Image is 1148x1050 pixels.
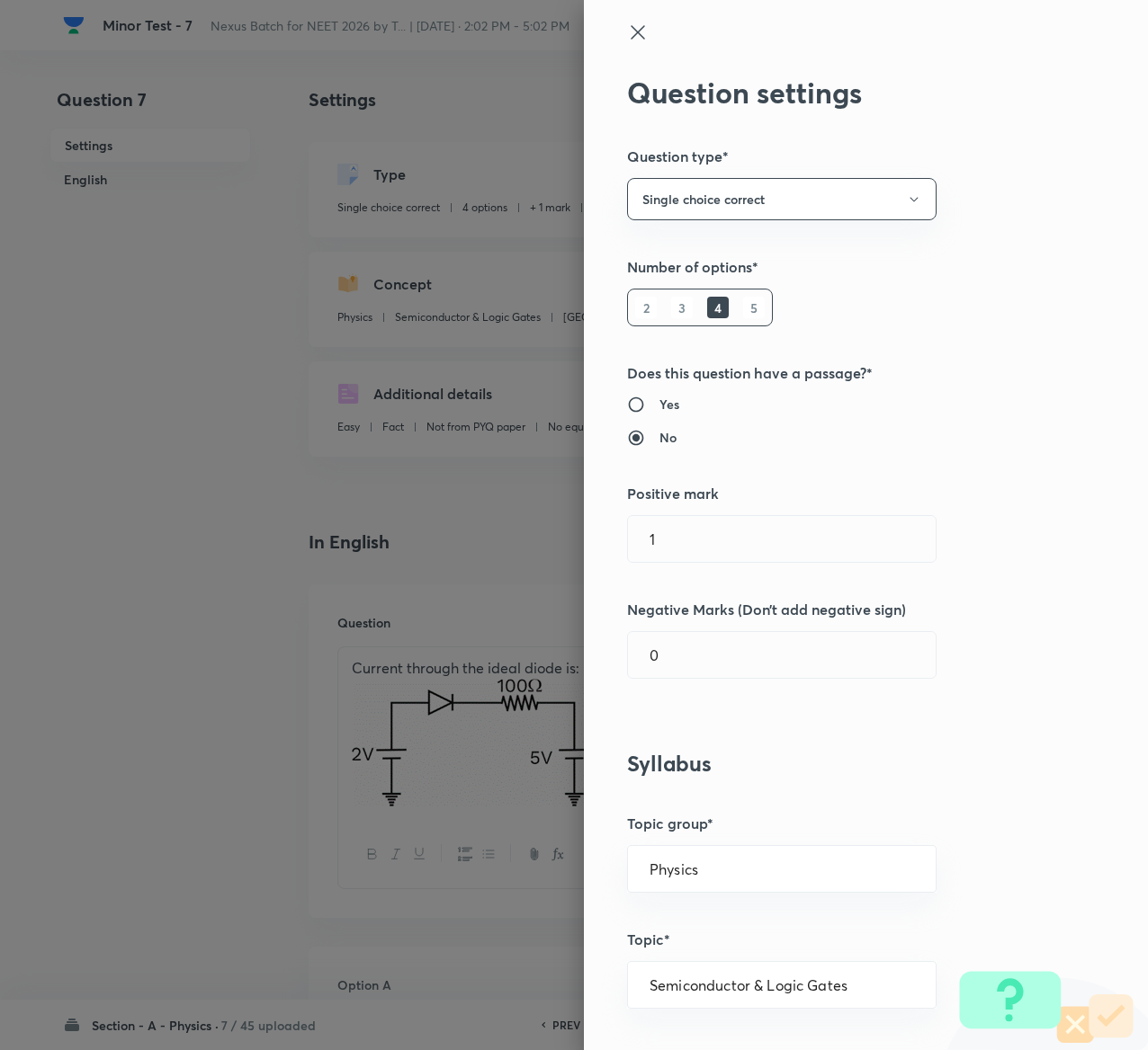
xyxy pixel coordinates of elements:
h5: Topic group* [627,813,1045,834]
h3: Syllabus [627,751,1045,777]
h6: 5 [743,297,765,318]
h5: Does this question have a passage?* [627,362,1045,384]
input: Positive marks [628,516,936,562]
h6: 2 [635,297,657,318]
button: Open [926,983,929,987]
h6: 4 [707,297,729,318]
input: Search a topic [650,976,914,993]
h5: Number of options* [627,256,1045,278]
input: Select a topic group [650,860,914,877]
h5: Negative Marks (Don’t add negative sign) [627,599,1045,620]
h5: Question type* [627,146,1045,167]
button: Open [926,868,929,871]
h6: No [659,428,677,447]
h5: Positive mark [627,483,1045,504]
button: Single choice correct [627,178,937,220]
input: Negative marks [628,632,936,678]
h5: Topic* [627,929,1045,950]
h6: Yes [659,395,679,414]
h6: 3 [671,297,693,318]
h2: Question settings [627,76,1045,110]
